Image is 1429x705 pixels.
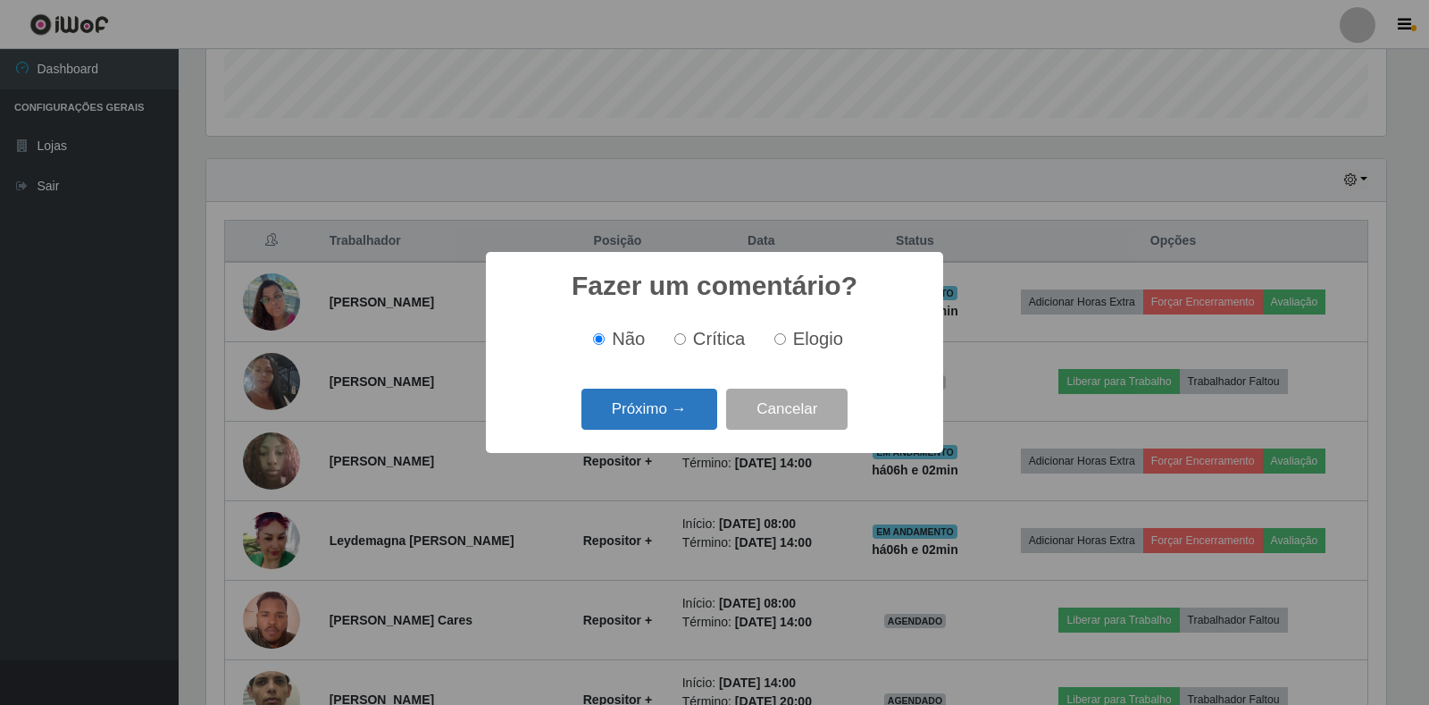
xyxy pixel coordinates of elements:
[793,329,843,348] span: Elogio
[726,389,848,431] button: Cancelar
[593,333,605,345] input: Não
[572,270,857,302] h2: Fazer um comentário?
[693,329,746,348] span: Crítica
[581,389,717,431] button: Próximo →
[612,329,645,348] span: Não
[774,333,786,345] input: Elogio
[674,333,686,345] input: Crítica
